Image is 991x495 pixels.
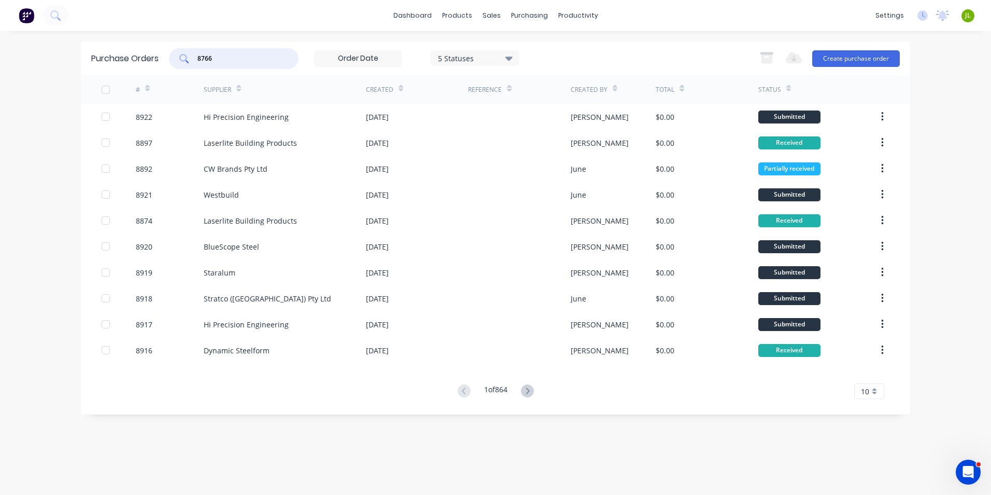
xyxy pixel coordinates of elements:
[366,189,389,200] div: [DATE]
[571,189,586,200] div: June
[571,319,629,330] div: [PERSON_NAME]
[204,319,289,330] div: Hi Precision Engineering
[366,112,389,122] div: [DATE]
[758,136,820,149] div: Received
[758,266,820,279] div: Submitted
[758,292,820,305] div: Submitted
[812,50,900,67] button: Create purchase order
[571,345,629,356] div: [PERSON_NAME]
[366,293,389,304] div: [DATE]
[656,189,674,200] div: $0.00
[571,215,629,226] div: [PERSON_NAME]
[758,111,820,123] div: Submitted
[656,345,674,356] div: $0.00
[758,214,820,227] div: Received
[758,162,820,175] div: Partially received
[656,319,674,330] div: $0.00
[965,11,971,20] span: JL
[136,267,152,278] div: 8919
[91,52,159,65] div: Purchase Orders
[204,112,289,122] div: Hi Precision Engineering
[571,241,629,252] div: [PERSON_NAME]
[656,112,674,122] div: $0.00
[204,241,259,252] div: BlueScope Steel
[136,319,152,330] div: 8917
[366,163,389,174] div: [DATE]
[366,241,389,252] div: [DATE]
[656,293,674,304] div: $0.00
[136,112,152,122] div: 8922
[136,293,152,304] div: 8918
[196,53,282,64] input: Search purchase orders...
[758,344,820,357] div: Received
[204,85,231,94] div: Supplier
[136,241,152,252] div: 8920
[366,215,389,226] div: [DATE]
[204,137,297,148] div: Laserlite Building Products
[861,386,869,397] span: 10
[366,137,389,148] div: [DATE]
[204,215,297,226] div: Laserlite Building Products
[571,112,629,122] div: [PERSON_NAME]
[136,85,140,94] div: #
[571,293,586,304] div: June
[136,137,152,148] div: 8897
[656,137,674,148] div: $0.00
[366,267,389,278] div: [DATE]
[315,51,402,66] input: Order Date
[656,215,674,226] div: $0.00
[438,52,512,63] div: 5 Statuses
[571,137,629,148] div: [PERSON_NAME]
[366,319,389,330] div: [DATE]
[204,189,239,200] div: Westbuild
[758,240,820,253] div: Submitted
[571,163,586,174] div: June
[468,85,502,94] div: Reference
[553,8,603,23] div: productivity
[870,8,909,23] div: settings
[656,85,674,94] div: Total
[366,345,389,356] div: [DATE]
[571,267,629,278] div: [PERSON_NAME]
[477,8,506,23] div: sales
[366,85,393,94] div: Created
[758,318,820,331] div: Submitted
[136,345,152,356] div: 8916
[758,85,781,94] div: Status
[136,215,152,226] div: 8874
[136,189,152,200] div: 8921
[758,188,820,201] div: Submitted
[388,8,437,23] a: dashboard
[656,163,674,174] div: $0.00
[956,460,981,485] iframe: Intercom live chat
[204,163,267,174] div: CW Brands Pty Ltd
[136,163,152,174] div: 8892
[437,8,477,23] div: products
[204,267,235,278] div: Staralum
[204,293,331,304] div: Stratco ([GEOGRAPHIC_DATA]) Pty Ltd
[506,8,553,23] div: purchasing
[656,241,674,252] div: $0.00
[571,85,607,94] div: Created By
[204,345,270,356] div: Dynamic Steelform
[656,267,674,278] div: $0.00
[19,8,34,23] img: Factory
[484,384,507,399] div: 1 of 864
